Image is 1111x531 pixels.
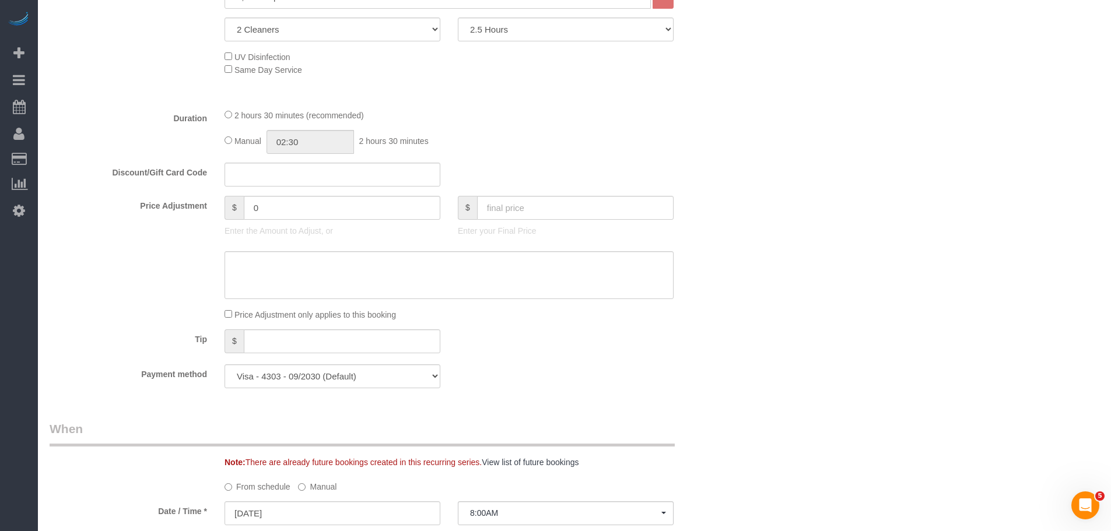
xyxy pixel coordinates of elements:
[225,483,232,491] input: From schedule
[216,456,741,468] div: There are already future bookings created in this recurring series.
[1071,491,1099,519] iframe: Intercom live chat
[225,196,244,220] span: $
[298,483,306,491] input: Manual
[298,477,337,493] label: Manual
[234,310,396,319] span: Price Adjustment only applies to this booking
[41,163,216,178] label: Discount/Gift Card Code
[458,501,674,525] button: 8:00AM
[458,196,477,220] span: $
[7,12,30,28] img: Automaid Logo
[41,364,216,380] label: Payment method
[458,225,674,237] p: Enter your Final Price
[225,225,440,237] p: Enter the Amount to Adjust, or
[234,65,302,75] span: Same Day Service
[41,196,216,212] label: Price Adjustment
[225,501,440,525] input: MM/DD/YYYY
[41,329,216,345] label: Tip
[234,111,364,120] span: 2 hours 30 minutes (recommended)
[225,458,246,467] strong: Note:
[1095,491,1105,501] span: 5
[470,508,661,518] span: 8:00AM
[225,329,244,353] span: $
[50,420,675,446] legend: When
[225,477,290,493] label: From schedule
[41,501,216,517] label: Date / Time *
[477,196,674,220] input: final price
[482,458,579,467] a: View list of future bookings
[359,136,429,146] span: 2 hours 30 minutes
[41,108,216,124] label: Duration
[234,52,290,62] span: UV Disinfection
[234,136,261,146] span: Manual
